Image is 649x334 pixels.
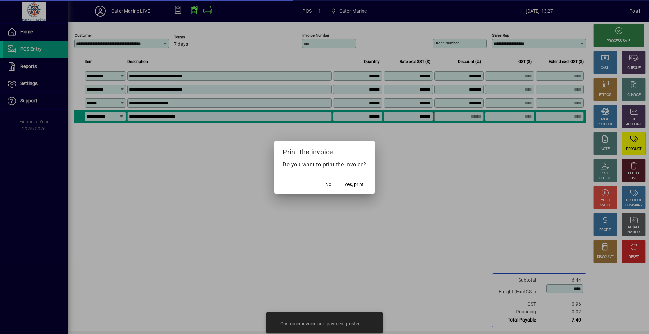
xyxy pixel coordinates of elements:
[325,181,331,188] span: No
[342,179,366,191] button: Yes, print
[283,161,366,169] p: Do you want to print the invoice?
[344,181,364,188] span: Yes, print
[274,141,375,160] h2: Print the invoice
[317,179,339,191] button: No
